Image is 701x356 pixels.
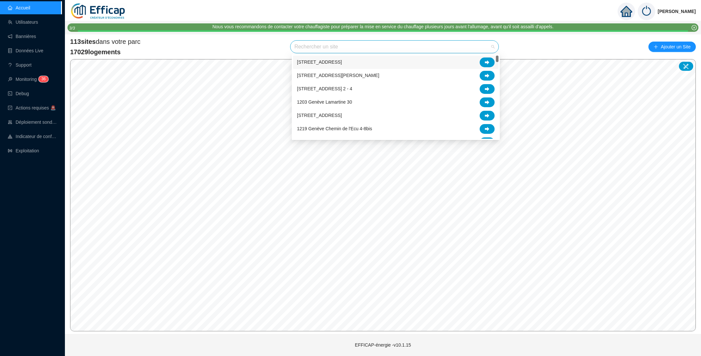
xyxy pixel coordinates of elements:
span: 3 [41,77,43,81]
span: plus [654,44,658,49]
a: codeDebug [8,91,29,96]
canvas: Map [70,59,696,331]
img: power [638,3,655,20]
span: 113 sites [70,38,96,45]
div: 1202 SdC Butini 15 [293,56,498,69]
a: homeAccueil [8,5,30,10]
a: slidersExploitation [8,148,39,153]
span: [STREET_ADDRESS] [297,112,342,119]
span: Ajouter un Site [661,42,691,51]
div: Nous vous recommandons de contacter votre chauffagiste pour préparer la mise en service du chauff... [212,23,553,30]
a: databaseDonnées Live [8,48,43,53]
div: 1203 Rue des Cèdres 12 [293,109,498,122]
div: 1203 Avenue Soret 2 - 4 [293,82,498,95]
span: 1203 Genève Lamartine 30 [297,99,352,106]
div: 1203 Avenue Charles Giron 12 [293,69,498,82]
sup: 36 [39,76,48,82]
span: Actions requises 🚨 [16,105,56,110]
span: 1219 Genève Chemin de l'Ecu 4-8bis [297,125,372,132]
button: Ajouter un Site [648,42,696,52]
span: dans votre parc [70,37,141,46]
span: [STREET_ADDRESS][PERSON_NAME] [297,72,379,79]
span: [STREET_ADDRESS] [297,59,342,66]
span: close-circle [692,25,697,30]
div: 1203 Genève Lamartine 30 [293,95,498,109]
span: home [621,6,632,17]
span: [PERSON_NAME] [658,1,696,22]
span: check-square [8,106,12,110]
span: EFFICAP-énergie - v10.1.15 [355,342,411,348]
span: 6 [43,77,46,81]
div: 1219 Genève Chemin de l'Ecu 4-8bis [293,122,498,135]
a: notificationBannières [8,34,36,39]
span: [STREET_ADDRESS] 2 - 4 [297,85,352,92]
a: clusterDéploiement sondes [8,120,57,125]
a: monitorMonitoring36 [8,77,46,82]
span: 17029 logements [70,47,141,57]
a: teamUtilisateurs [8,19,38,25]
a: heat-mapIndicateur de confort [8,134,57,139]
i: 3 / 3 [69,26,75,31]
a: questionSupport [8,62,31,68]
div: 1226 Genève Clair-Val [293,135,498,149]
